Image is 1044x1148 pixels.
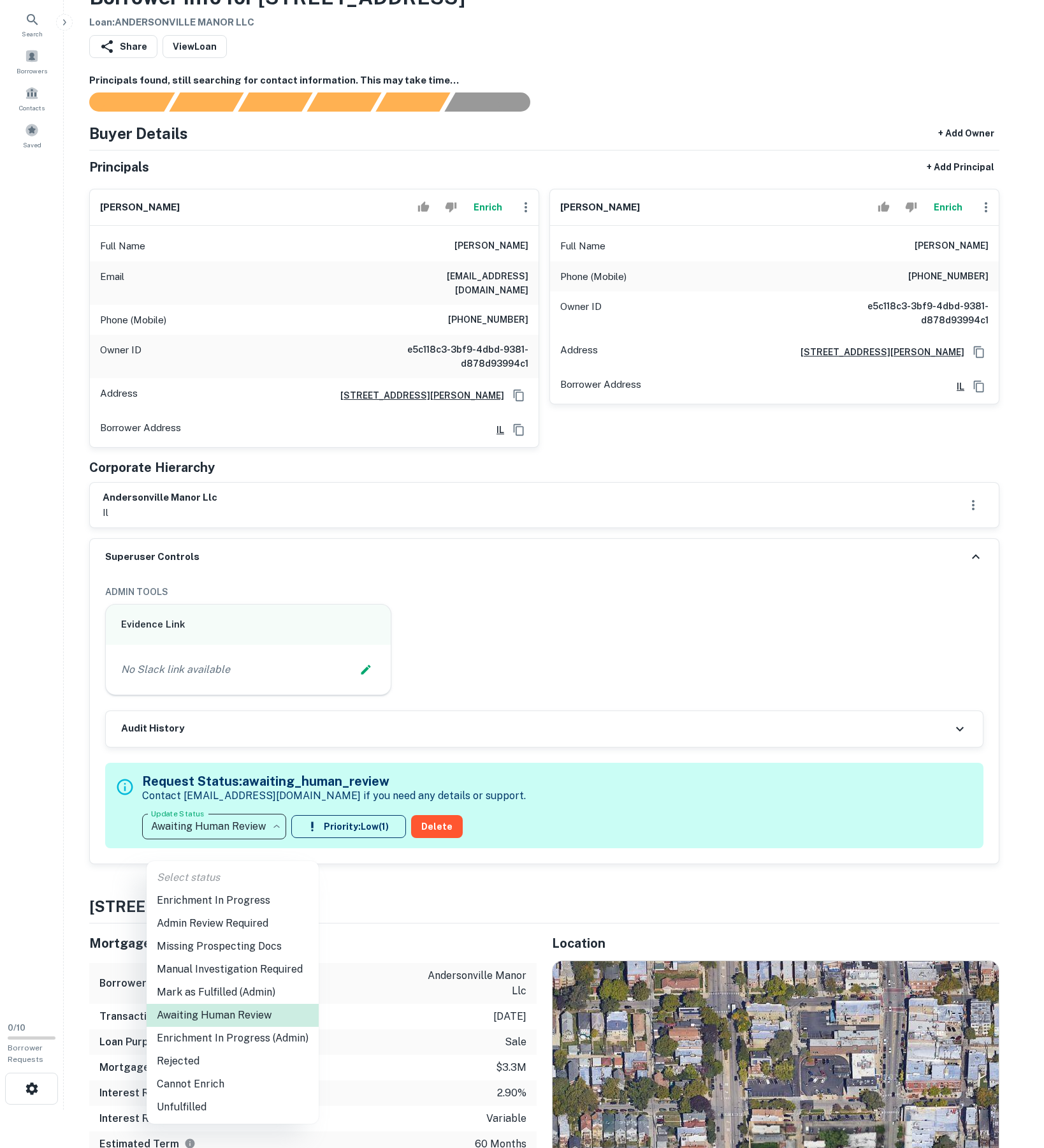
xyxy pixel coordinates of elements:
li: Mark as Fulfilled (Admin) [147,981,319,1004]
li: Unfulfilled [147,1096,319,1119]
li: Manual Investigation Required [147,958,319,981]
li: Enrichment In Progress (Admin) [147,1027,319,1050]
li: Enrichment In Progress [147,889,319,912]
iframe: Chat Widget [980,1046,1044,1107]
li: Admin Review Required [147,912,319,935]
li: Awaiting Human Review [147,1004,319,1027]
li: Rejected [147,1050,319,1073]
li: Cannot Enrich [147,1073,319,1096]
li: Missing Prospecting Docs [147,935,319,958]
